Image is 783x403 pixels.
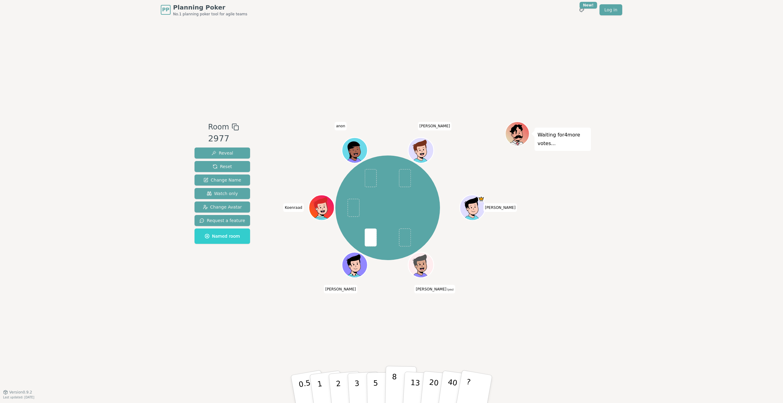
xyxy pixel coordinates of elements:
button: Reveal [195,148,250,159]
div: New! [580,2,597,9]
span: Room [208,121,229,132]
p: Waiting for 4 more votes... [538,131,588,148]
button: New! [576,4,587,15]
span: Named room [205,233,240,239]
span: PP [162,6,169,13]
span: Click to change your name [483,203,517,212]
span: Planning Poker [173,3,247,12]
button: Named room [195,228,250,244]
button: Click to change your avatar [409,253,433,277]
span: No.1 planning poker tool for agile teams [173,12,247,17]
span: Reset [213,163,232,170]
span: Change Avatar [203,204,242,210]
button: Version0.9.2 [3,390,32,395]
span: Click to change your name [334,122,347,131]
span: Version 0.9.2 [9,390,32,395]
span: Click to change your name [414,285,455,294]
span: Click to change your name [324,285,357,294]
span: Click to change your name [283,203,304,212]
span: Request a feature [199,217,245,224]
a: Log in [600,4,622,15]
span: Click to change your name [418,122,452,131]
div: 2977 [208,132,239,145]
button: Change Name [195,175,250,186]
span: Chris is the host [478,196,484,202]
span: (you) [446,288,454,291]
span: Reveal [211,150,233,156]
span: Change Name [203,177,241,183]
button: Request a feature [195,215,250,226]
a: PPPlanning PokerNo.1 planning poker tool for agile teams [161,3,247,17]
button: Change Avatar [195,201,250,213]
span: Watch only [207,190,238,197]
button: Watch only [195,188,250,199]
span: Last updated: [DATE] [3,396,34,399]
button: Reset [195,161,250,172]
